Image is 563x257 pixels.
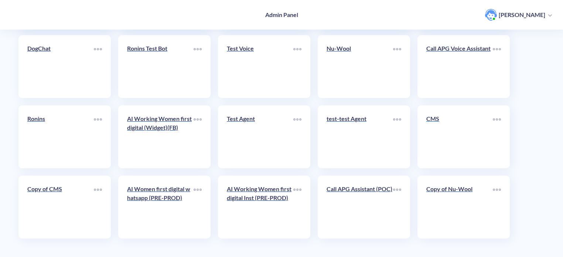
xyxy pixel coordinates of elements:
[127,185,194,202] p: AI Women first digital whatsapp (PRE-PROD)
[327,114,393,159] a: test-test Agent
[227,44,293,89] a: Test Voice
[27,44,94,89] a: DogChat
[426,185,493,193] p: Copy of Nu-Wool
[27,114,94,159] a: Ronins
[327,44,393,53] p: Nu-Wool
[227,185,293,202] p: AI Working Women first digital Inst (PRE-PROD)
[327,44,393,89] a: Nu-Wool
[27,114,94,123] p: Ronins
[27,44,94,53] p: DogChat
[499,11,545,19] p: [PERSON_NAME]
[27,185,94,230] a: Copy of CMS
[227,114,293,159] a: Test Agent
[327,185,393,230] a: Call APG Assistant (POC)
[127,185,194,230] a: AI Women first digital whatsapp (PRE-PROD)
[485,9,497,21] img: user photo
[227,44,293,53] p: Test Voice
[426,44,493,89] a: Call APG Voice Assistant
[426,44,493,53] p: Call APG Voice Assistant
[127,44,194,53] p: Ronins Test Bot
[327,114,393,123] p: test-test Agent
[426,114,493,159] a: CMS
[327,185,393,193] p: Call APG Assistant (POC)
[127,44,194,89] a: Ronins Test Bot
[27,185,94,193] p: Copy of CMS
[481,8,556,21] button: user photo[PERSON_NAME]
[127,114,194,132] p: AI Working Women first digital (Widget)(FB)
[227,185,293,230] a: AI Working Women first digital Inst (PRE-PROD)
[426,185,493,230] a: Copy of Nu-Wool
[127,114,194,159] a: AI Working Women first digital (Widget)(FB)
[265,11,298,18] h4: Admin Panel
[426,114,493,123] p: CMS
[227,114,293,123] p: Test Agent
